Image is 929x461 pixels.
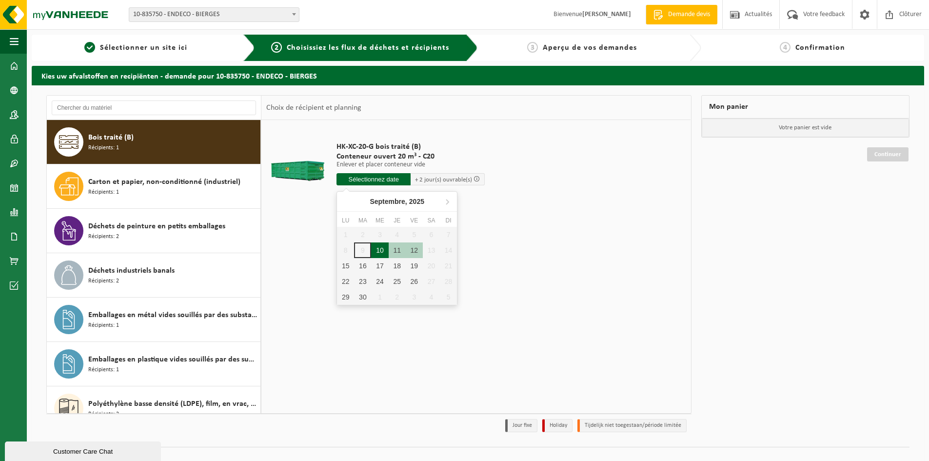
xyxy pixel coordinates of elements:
span: 2 [271,42,282,53]
div: Choix de récipient et planning [261,96,366,120]
button: Bois traité (B) Récipients: 1 [47,120,261,164]
div: Me [371,216,388,225]
div: 12 [406,242,423,258]
span: Demande devis [666,10,712,20]
div: 30 [354,289,371,305]
span: 4 [780,42,791,53]
a: Demande devis [646,5,717,24]
span: Conteneur ouvert 20 m³ - C20 [336,152,485,161]
div: Di [440,216,457,225]
div: Lu [337,216,354,225]
span: Emballages en métal vides souillés par des substances dangereuses [88,309,258,321]
button: Polyéthylène basse densité (LDPE), film, en vrac, naturel Récipients: 2 [47,386,261,431]
span: Carton et papier, non-conditionné (industriel) [88,176,240,188]
span: Récipients: 1 [88,143,119,153]
h2: Kies uw afvalstoffen en recipiënten - demande pour 10-835750 - ENDECO - BIERGES [32,66,924,85]
div: Sa [423,216,440,225]
div: Ve [406,216,423,225]
span: Bois traité (B) [88,132,134,143]
button: Déchets industriels banals Récipients: 2 [47,253,261,298]
strong: [PERSON_NAME] [582,11,631,18]
span: + 2 jour(s) ouvrable(s) [415,177,472,183]
span: Déchets industriels banals [88,265,175,277]
span: Récipients: 2 [88,410,119,419]
span: Polyéthylène basse densité (LDPE), film, en vrac, naturel [88,398,258,410]
iframe: chat widget [5,440,163,461]
li: Holiday [542,419,573,432]
div: 25 [389,274,406,289]
span: Emballages en plastique vides souillés par des substances dangereuses [88,354,258,365]
div: 24 [371,274,388,289]
li: Jour fixe [505,419,537,432]
i: 2025 [409,198,424,205]
div: 10 [371,242,388,258]
span: Choisissiez les flux de déchets et récipients [287,44,449,52]
div: 26 [406,274,423,289]
button: Emballages en métal vides souillés par des substances dangereuses Récipients: 1 [47,298,261,342]
span: Sélectionner un site ici [100,44,187,52]
div: 17 [371,258,388,274]
span: Récipients: 1 [88,321,119,330]
li: Tijdelijk niet toegestaan/période limitée [577,419,687,432]
a: 1Sélectionner un site ici [37,42,236,54]
div: Ma [354,216,371,225]
div: 18 [389,258,406,274]
p: Votre panier est vide [702,119,909,137]
div: 16 [354,258,371,274]
span: 10-835750 - ENDECO - BIERGES [129,8,299,21]
div: 29 [337,289,354,305]
div: 15 [337,258,354,274]
span: Récipients: 1 [88,365,119,375]
div: 23 [354,274,371,289]
span: Déchets de peinture en petits emballages [88,220,225,232]
span: 3 [527,42,538,53]
div: 1 [371,289,388,305]
span: Récipients: 2 [88,232,119,241]
button: Déchets de peinture en petits emballages Récipients: 2 [47,209,261,253]
a: Continuer [867,147,909,161]
button: Carton et papier, non-conditionné (industriel) Récipients: 1 [47,164,261,209]
div: 3 [406,289,423,305]
div: 19 [406,258,423,274]
span: Aperçu de vos demandes [543,44,637,52]
div: 2 [389,289,406,305]
span: 1 [84,42,95,53]
span: HK-XC-20-G bois traité (B) [336,142,485,152]
p: Enlever et placer conteneur vide [336,161,485,168]
span: Récipients: 2 [88,277,119,286]
div: 11 [389,242,406,258]
div: Septembre, [366,194,428,209]
div: 22 [337,274,354,289]
input: Sélectionnez date [336,173,411,185]
span: Récipients: 1 [88,188,119,197]
div: Mon panier [701,95,910,119]
button: Emballages en plastique vides souillés par des substances dangereuses Récipients: 1 [47,342,261,386]
span: Confirmation [795,44,845,52]
input: Chercher du matériel [52,100,256,115]
div: Je [389,216,406,225]
span: 10-835750 - ENDECO - BIERGES [129,7,299,22]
